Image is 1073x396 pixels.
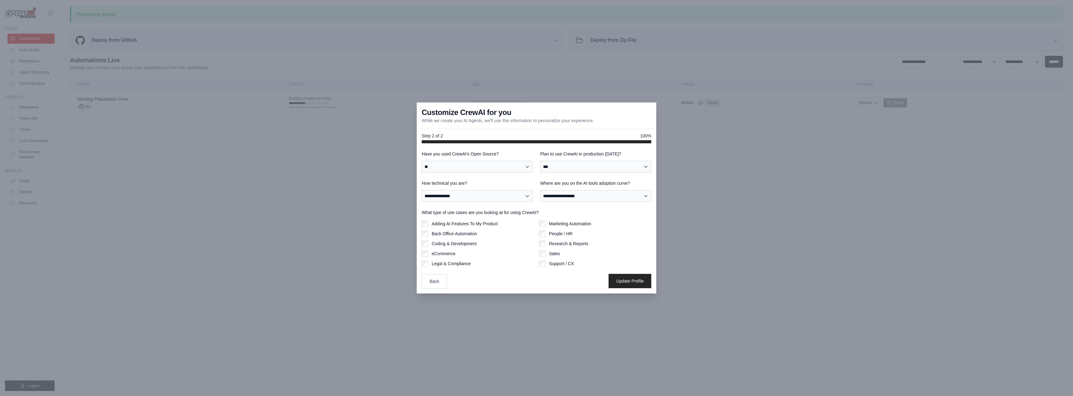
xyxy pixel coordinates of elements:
label: Legal & Compliance [432,260,471,267]
label: People / HR [549,231,572,237]
label: What type of use cases are you looking at for using CrewAI? [422,209,651,216]
label: Sales [549,250,560,257]
label: Adding AI Features To My Product [432,221,498,227]
button: Update Profile [609,274,651,288]
label: Plan to use CrewAI in production [DATE]? [540,151,651,157]
label: Have you used CrewAI's Open Source? [422,151,533,157]
p: While we create your AI Agents, we'll use this information to personalize your experience. [422,117,594,124]
span: 100% [640,133,651,139]
label: How technical you are? [422,180,533,186]
label: Support / CX [549,260,574,267]
h3: Customize CrewAI for you [422,107,511,117]
label: Marketing Automation [549,221,591,227]
label: Back Office Automation [432,231,477,237]
label: eCommerce [432,250,455,257]
button: Back [422,274,447,289]
label: Research & Reports [549,241,588,247]
span: Step 2 of 2 [422,133,443,139]
label: Where are you on the AI tools adoption curve? [540,180,651,186]
label: Coding & Development [432,241,477,247]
